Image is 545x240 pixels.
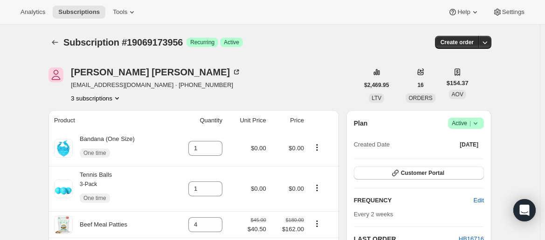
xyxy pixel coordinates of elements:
span: Subscription #19069173956 [63,37,183,47]
button: Analytics [15,6,51,19]
img: product img [54,180,73,198]
button: Product actions [71,93,122,103]
button: [DATE] [454,138,484,151]
span: Active [224,39,239,46]
span: Create order [441,39,474,46]
div: Open Intercom Messenger [513,199,536,221]
span: One time [83,149,106,157]
span: LTV [372,95,381,101]
span: $0.00 [289,185,304,192]
span: Edit [474,196,484,205]
span: $0.00 [251,145,266,152]
small: 3-Pack [80,181,97,187]
button: Product actions [310,142,324,153]
button: Customer Portal [354,167,484,180]
span: Analytics [21,8,45,16]
button: Product actions [310,183,324,193]
button: $2,469.95 [359,79,394,92]
span: One time [83,194,106,202]
button: Settings [487,6,530,19]
button: Edit [468,193,490,208]
small: $180.00 [286,217,304,223]
span: Customer Portal [401,169,444,177]
img: product img [54,215,73,234]
span: 16 [417,81,423,89]
span: Every 2 weeks [354,211,393,218]
img: product img [54,139,73,158]
span: Active [452,119,480,128]
span: $0.00 [251,185,266,192]
button: 16 [412,79,429,92]
th: Unit Price [225,110,269,131]
th: Price [269,110,307,131]
span: AOV [452,91,463,98]
span: Subscriptions [58,8,100,16]
span: $154.37 [447,79,469,88]
button: Tools [107,6,142,19]
span: Settings [502,8,524,16]
div: [PERSON_NAME] [PERSON_NAME] [71,67,241,77]
th: Quantity [171,110,225,131]
span: ORDERS [408,95,432,101]
span: $2,469.95 [364,81,389,89]
button: Help [442,6,485,19]
button: Product actions [310,219,324,229]
span: [EMAIL_ADDRESS][DOMAIN_NAME] · [PHONE_NUMBER] [71,80,241,90]
span: Tools [113,8,127,16]
span: $162.00 [272,225,304,234]
h2: FREQUENCY [354,196,474,205]
button: Create order [435,36,479,49]
th: Product [48,110,171,131]
button: Subscriptions [48,36,62,49]
span: Recurring [190,39,214,46]
h2: Plan [354,119,368,128]
span: $40.50 [248,225,266,234]
span: Joanne Kimble [48,67,63,82]
small: $45.00 [251,217,266,223]
span: Created Date [354,140,390,149]
div: Bandana (One Size) [73,134,135,162]
div: Tennis Balls [73,170,112,207]
div: Beef Meal Patties [73,220,127,229]
span: $0.00 [289,145,304,152]
span: Help [457,8,470,16]
span: [DATE] [460,141,478,148]
button: Subscriptions [53,6,105,19]
span: | [469,120,471,127]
